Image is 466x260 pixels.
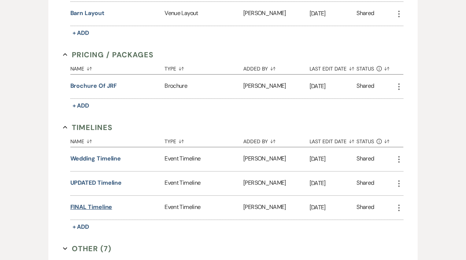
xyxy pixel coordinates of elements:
[164,196,243,220] div: Event Timeline
[63,243,112,254] button: Other (7)
[63,122,113,133] button: Timelines
[70,154,121,163] button: Wedding Timeline
[356,139,374,144] span: Status
[70,222,92,232] button: + Add
[70,133,165,147] button: Name
[310,178,357,188] p: [DATE]
[243,2,309,26] div: [PERSON_NAME]
[310,203,357,212] p: [DATE]
[70,101,92,111] button: + Add
[164,171,243,195] div: Event Timeline
[164,147,243,171] div: Event Timeline
[310,60,357,74] button: Last Edit Date
[70,203,112,212] button: FINAL Timeline
[310,133,357,147] button: Last Edit Date
[243,147,309,171] div: [PERSON_NAME]
[356,82,374,91] div: Shared
[243,196,309,220] div: [PERSON_NAME]
[73,29,89,37] span: + Add
[310,154,357,164] p: [DATE]
[70,82,117,90] button: Brochure of JRF
[310,82,357,91] p: [DATE]
[243,60,309,74] button: Added By
[356,154,374,164] div: Shared
[356,66,374,71] span: Status
[70,9,104,18] button: Barn Layout
[243,171,309,195] div: [PERSON_NAME]
[70,178,122,187] button: UPDATED Timeline
[243,133,309,147] button: Added By
[356,133,394,147] button: Status
[356,178,374,188] div: Shared
[73,223,89,231] span: + Add
[356,203,374,213] div: Shared
[70,60,165,74] button: Name
[310,9,357,18] p: [DATE]
[73,102,89,109] span: + Add
[356,9,374,19] div: Shared
[164,60,243,74] button: Type
[164,2,243,26] div: Venue Layout
[356,60,394,74] button: Status
[63,49,154,60] button: Pricing / Packages
[164,75,243,98] div: Brochure
[70,28,92,38] button: + Add
[243,75,309,98] div: [PERSON_NAME]
[164,133,243,147] button: Type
